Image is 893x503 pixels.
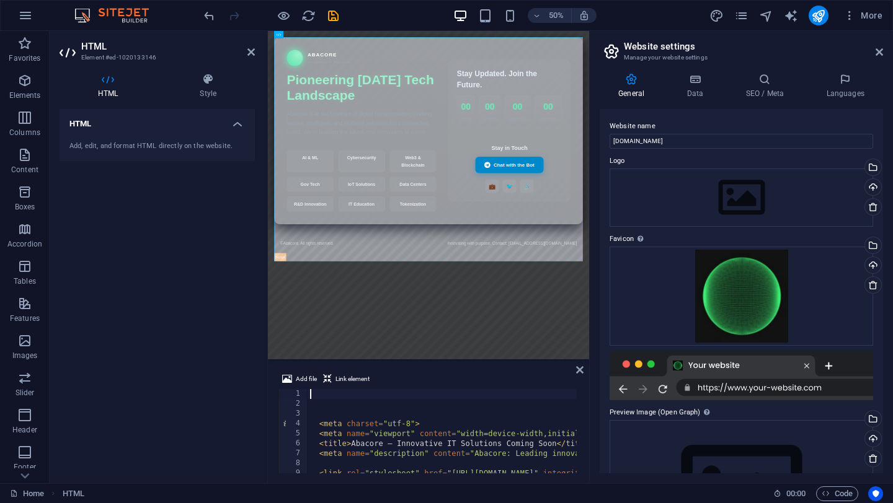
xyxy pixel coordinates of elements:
[10,486,44,501] a: Click to cancel selection. Double-click to open Pages
[610,168,873,227] div: Select files from the file manager, stock photos, or upload file(s)
[14,276,36,286] p: Tables
[624,52,858,63] h3: Manage your website settings
[278,409,308,419] div: 3
[9,53,40,63] p: Favorites
[773,486,806,501] h6: Session time
[301,8,316,23] button: reload
[816,486,858,501] button: Code
[843,9,882,22] span: More
[809,6,829,25] button: publish
[734,9,749,23] i: Pages (Ctrl+Alt+S)
[795,489,797,498] span: :
[759,9,773,23] i: Navigator
[868,486,883,501] button: Usercentrics
[709,9,724,23] i: Design (Ctrl+Alt+Y)
[71,8,164,23] img: Editor Logo
[807,73,883,99] h4: Languages
[838,6,887,25] button: More
[10,313,40,323] p: Features
[759,8,774,23] button: navigator
[12,425,37,435] p: Header
[16,388,35,398] p: Slider
[14,462,36,472] p: Footer
[610,119,873,134] label: Website name
[81,41,255,52] h2: HTML
[784,9,798,23] i: AI Writer
[610,134,873,149] input: Name...
[278,419,308,429] div: 4
[81,52,230,63] h3: Element #ed-1020133146
[161,73,255,99] h4: Style
[278,458,308,468] div: 8
[278,439,308,448] div: 6
[822,486,853,501] span: Code
[326,9,340,23] i: Save (Ctrl+S)
[668,73,727,99] h4: Data
[60,73,161,99] h4: HTML
[786,486,806,501] span: 00 00
[276,8,291,23] button: Click here to leave preview mode and continue editing
[9,90,41,100] p: Elements
[278,468,308,478] div: 9
[321,372,371,387] button: Link element
[709,8,724,23] button: design
[734,8,749,23] button: pages
[278,399,308,409] div: 2
[278,448,308,458] div: 7
[202,8,216,23] button: undo
[15,202,35,212] p: Boxes
[301,9,316,23] i: Reload page
[7,239,42,249] p: Accordion
[610,154,873,168] label: Logo
[610,405,873,420] label: Preview Image (Open Graph)
[202,9,216,23] i: Undo: Change favicon (Ctrl+Z)
[278,429,308,439] div: 5
[280,372,319,387] button: Add file
[11,165,38,175] p: Content
[600,73,668,99] h4: General
[546,8,566,23] h6: 50%
[326,8,340,23] button: save
[528,8,572,23] button: 50%
[296,372,317,387] span: Add file
[60,109,255,131] h4: HTML
[278,389,308,399] div: 1
[610,247,873,346] div: WhatsAppGIF2025-10-06at18.33.47-W3wMxuEXD1UVvTv9CjxMIw-Mr7eC6ORash8hOHxeQyp_A.png
[12,351,38,361] p: Images
[624,41,883,52] h2: Website settings
[579,10,590,21] i: On resize automatically adjust zoom level to fit chosen device.
[63,486,84,501] nav: breadcrumb
[727,73,807,99] h4: SEO / Meta
[9,128,40,138] p: Columns
[610,232,873,247] label: Favicon
[69,141,245,152] div: Add, edit, and format HTML directly on the website.
[335,372,370,387] span: Link element
[784,8,799,23] button: text_generator
[63,486,84,501] span: Click to select. Double-click to edit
